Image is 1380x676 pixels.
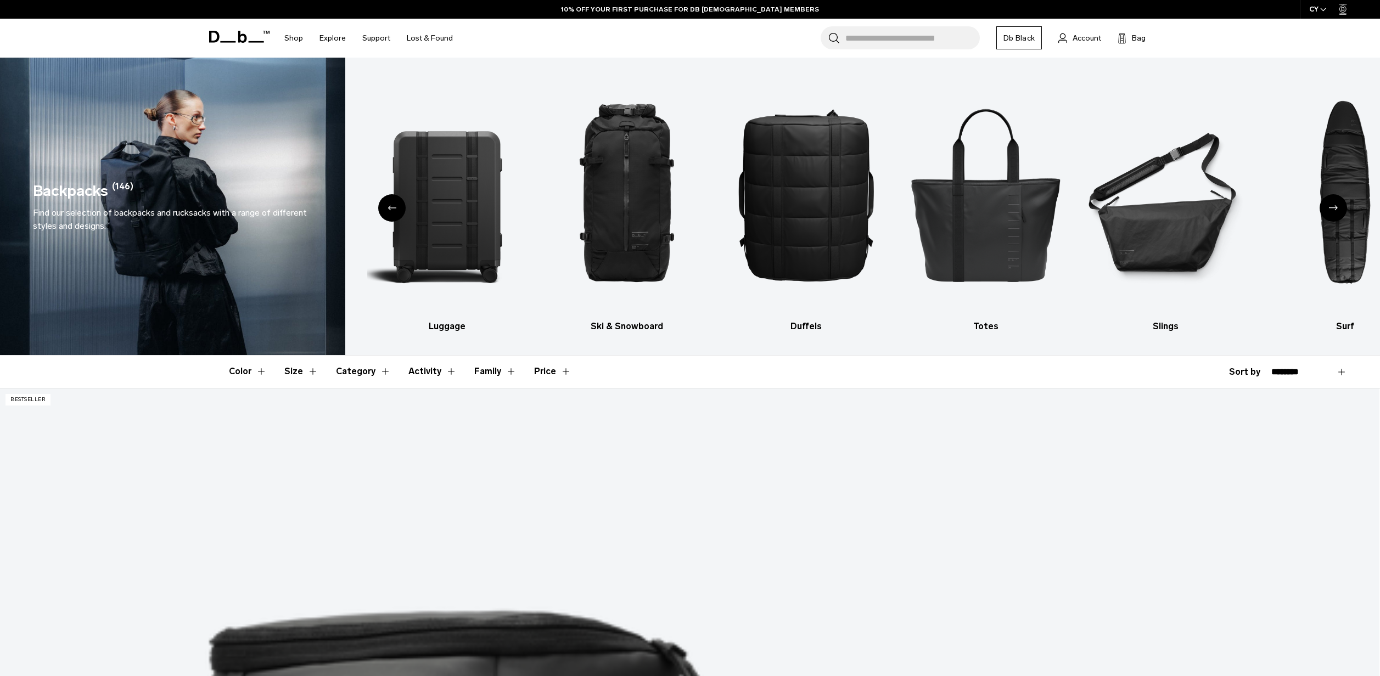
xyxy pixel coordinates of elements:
span: Bag [1132,32,1146,44]
a: Db Black [996,26,1042,49]
div: Next slide [1320,194,1347,222]
a: Lost & Found [407,19,453,58]
h3: Luggage [367,320,527,333]
a: Db Ski & Snowboard [547,74,707,333]
h3: Ski & Snowboard [547,320,707,333]
h1: Backpacks [33,180,108,202]
li: 1 / 10 [187,74,347,333]
h3: All products [187,320,347,333]
a: Account [1058,31,1101,44]
div: Previous slide [378,194,406,222]
li: 3 / 10 [547,74,707,333]
a: Db All products [187,74,347,333]
a: Db Luggage [367,74,527,333]
img: Db [187,74,347,314]
h3: Duffels [726,320,887,333]
a: Db Slings [1085,74,1246,333]
li: 6 / 10 [1085,74,1246,333]
li: 2 / 10 [367,74,527,333]
button: Bag [1118,31,1146,44]
a: Db Duffels [726,74,887,333]
li: 5 / 10 [906,74,1066,333]
span: (146) [112,180,133,202]
button: Toggle Filter [408,356,457,387]
button: Toggle Filter [229,356,267,387]
img: Db [1085,74,1246,314]
a: Shop [284,19,303,58]
a: 10% OFF YOUR FIRST PURCHASE FOR DB [DEMOGRAPHIC_DATA] MEMBERS [561,4,819,14]
span: Account [1073,32,1101,44]
img: Db [547,74,707,314]
li: 4 / 10 [726,74,887,333]
img: Db [367,74,527,314]
img: Db [726,74,887,314]
a: Explore [319,19,346,58]
p: Bestseller [5,394,51,405]
span: Find our selection of backpacks and rucksacks with a range of different styles and designs. [33,207,307,231]
button: Toggle Price [534,356,571,387]
img: Db [906,74,1066,314]
a: Support [362,19,390,58]
button: Toggle Filter [336,356,391,387]
h3: Slings [1085,320,1246,333]
h3: Totes [906,320,1066,333]
nav: Main Navigation [276,19,461,58]
button: Toggle Filter [474,356,517,387]
a: Db Totes [906,74,1066,333]
button: Toggle Filter [284,356,318,387]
